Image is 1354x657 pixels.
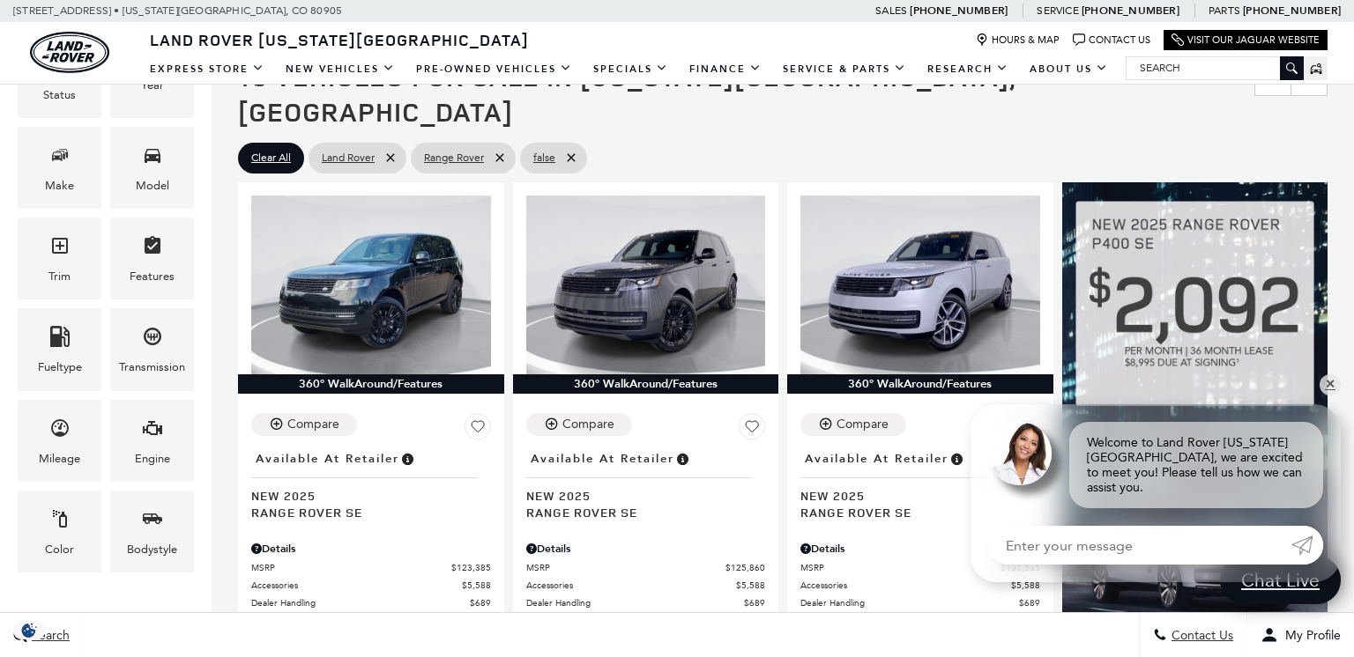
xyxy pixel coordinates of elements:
img: 2025 Land Rover Range Rover SE [800,196,1040,375]
span: Range Rover SE [526,504,753,520]
span: Contact Us [1167,628,1233,643]
a: MSRP $123,385 [251,561,491,574]
a: [PHONE_NUMBER] [910,4,1008,18]
span: New 2025 [251,487,478,504]
button: Open user profile menu [1247,613,1354,657]
div: TransmissionTransmission [110,308,194,390]
a: Dealer Handling $689 [526,596,766,609]
span: MSRP [251,561,451,574]
div: Mileage [39,449,80,469]
a: MSRP $125,860 [526,561,766,574]
div: Fueltype [38,358,82,377]
span: My Profile [1278,628,1341,643]
img: Opt-Out Icon [9,621,49,639]
a: About Us [1019,54,1119,85]
div: Year [141,76,164,95]
span: Vehicle is in stock and ready for immediate delivery. Due to demand, availability is subject to c... [674,449,690,469]
div: Make [45,176,74,196]
span: Available at Retailer [531,449,674,469]
a: MSRP $135,535 [800,561,1040,574]
div: Welcome to Land Rover [US_STATE][GEOGRAPHIC_DATA], we are excited to meet you! Please tell us how... [1069,422,1323,508]
div: Pricing Details - Range Rover SE [251,541,491,557]
span: Fueltype [49,321,71,358]
span: Parts [1209,4,1240,17]
div: FueltypeFueltype [18,308,101,390]
span: MSRP [800,561,1001,574]
span: $125,860 [725,561,765,574]
span: $689 [470,596,491,609]
span: $689 [744,596,765,609]
input: Enter your message [988,526,1291,565]
a: Land Rover [US_STATE][GEOGRAPHIC_DATA] [139,29,539,50]
div: Bodystyle [127,540,177,559]
a: [STREET_ADDRESS] • [US_STATE][GEOGRAPHIC_DATA], CO 80905 [13,4,342,17]
div: Compare [837,417,889,432]
span: Dealer Handling [251,596,470,609]
div: Trim [48,267,71,286]
div: Engine [135,449,170,469]
div: Transmission [119,358,185,377]
a: New Vehicles [275,54,405,85]
span: Available at Retailer [256,449,399,469]
a: Specials [583,54,679,85]
span: $5,588 [462,579,491,592]
a: Dealer Handling $689 [800,596,1040,609]
div: MakeMake [18,127,101,209]
button: Compare Vehicle [526,413,632,436]
span: false [533,147,555,169]
button: Save Vehicle [465,413,491,447]
span: Land Rover [US_STATE][GEOGRAPHIC_DATA] [150,29,529,50]
a: Visit Our Jaguar Website [1172,33,1320,47]
span: Range Rover [424,147,484,169]
a: [PHONE_NUMBER] [1243,4,1341,18]
div: Pricing Details - Range Rover SE [526,541,766,557]
a: Pre-Owned Vehicles [405,54,583,85]
span: 13 Vehicles for Sale in [US_STATE][GEOGRAPHIC_DATA], [GEOGRAPHIC_DATA] [238,58,1015,129]
a: Available at RetailerNew 2025Range Rover SE [800,447,1040,520]
span: Sales [875,4,907,17]
div: Compare [562,417,614,432]
div: Color [45,540,74,559]
div: BodystyleBodystyle [110,491,194,572]
span: Service [1037,4,1078,17]
img: Land Rover [30,32,109,73]
span: Accessories [251,579,462,592]
div: MileageMileage [18,400,101,482]
span: Engine [142,413,163,449]
span: Range Rover SE [800,504,1027,520]
img: 2025 Land Rover Range Rover SE [526,196,766,375]
div: Model [136,176,169,196]
div: Compare [287,417,339,432]
a: Hours & Map [976,33,1060,47]
a: Service & Parts [772,54,917,85]
span: MSRP [526,561,726,574]
a: Available at RetailerNew 2025Range Rover SE [251,447,491,520]
span: $5,588 [736,579,765,592]
span: Accessories [526,579,737,592]
div: Features [130,267,175,286]
button: Save Vehicle [739,413,765,447]
a: EXPRESS STORE [139,54,275,85]
div: ModelModel [110,127,194,209]
input: Search [1127,57,1303,78]
div: ColorColor [18,491,101,572]
span: Vehicle is in stock and ready for immediate delivery. Due to demand, availability is subject to c... [949,449,964,469]
span: New 2025 [800,487,1027,504]
button: Compare Vehicle [800,413,906,436]
span: Clear All [251,147,291,169]
span: Available at Retailer [805,449,949,469]
section: Click to Open Cookie Consent Modal [9,621,49,639]
span: Transmission [142,321,163,358]
a: Accessories $5,588 [800,579,1040,592]
a: land-rover [30,32,109,73]
a: Available at RetailerNew 2025Range Rover SE [526,447,766,520]
span: Make [49,140,71,176]
a: Contact Us [1073,33,1150,47]
a: Finance [679,54,772,85]
span: Features [142,231,163,267]
span: Vehicle is in stock and ready for immediate delivery. Due to demand, availability is subject to c... [399,449,415,469]
button: Compare Vehicle [251,413,357,436]
div: 360° WalkAround/Features [238,374,504,394]
a: Accessories $5,588 [251,579,491,592]
span: $5,588 [1011,579,1040,592]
